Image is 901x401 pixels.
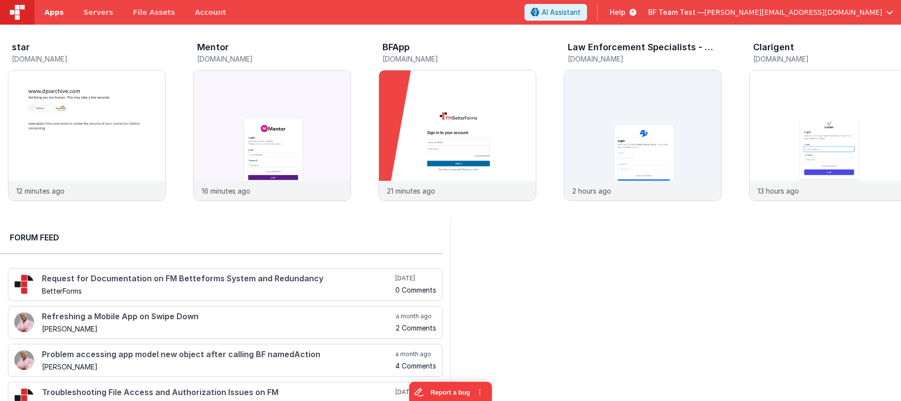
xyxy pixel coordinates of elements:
[133,7,175,17] span: File Assets
[8,344,443,377] a: Problem accessing app model new object after calling BF namedAction [PERSON_NAME] a month ago 4 C...
[197,42,229,52] h3: Mentor
[758,186,799,196] p: 13 hours ago
[704,7,882,17] span: [PERSON_NAME][EMAIL_ADDRESS][DOMAIN_NAME]
[542,7,581,17] span: AI Assistant
[44,7,64,17] span: Apps
[202,186,250,196] p: 16 minutes ago
[8,268,443,301] a: Request for Documentation on FM Betteforms System and Redundancy BetterForms [DATE] 0 Comments
[396,324,436,332] h5: 2 Comments
[10,232,433,243] h2: Forum Feed
[83,7,113,17] span: Servers
[12,42,30,52] h3: star
[648,7,893,17] button: BF Team Test — [PERSON_NAME][EMAIL_ADDRESS][DOMAIN_NAME]
[42,274,393,283] h4: Request for Documentation on FM Betteforms System and Redundancy
[197,55,351,63] h5: [DOMAIN_NAME]
[42,312,394,321] h4: Refreshing a Mobile App on Swipe Down
[753,42,794,52] h3: Clarigent
[8,306,443,339] a: Refreshing a Mobile App on Swipe Down [PERSON_NAME] a month ago 2 Comments
[568,55,722,63] h5: [DOMAIN_NAME]
[12,55,166,63] h5: [DOMAIN_NAME]
[610,7,625,17] span: Help
[568,42,719,52] h3: Law Enforcement Specialists - Agency Portal
[524,4,587,21] button: AI Assistant
[382,55,536,63] h5: [DOMAIN_NAME]
[14,350,34,370] img: 411_2.png
[395,388,436,396] h5: [DATE]
[14,312,34,332] img: 411_2.png
[387,186,435,196] p: 21 minutes ago
[395,274,436,282] h5: [DATE]
[42,388,393,397] h4: Troubleshooting File Access and Authorization Issues on FM
[42,350,393,359] h4: Problem accessing app model new object after calling BF namedAction
[395,286,436,294] h5: 0 Comments
[648,7,704,17] span: BF Team Test —
[14,274,34,294] img: 295_2.png
[396,312,436,320] h5: a month ago
[42,325,394,333] h5: [PERSON_NAME]
[395,362,436,369] h5: 4 Comments
[42,287,393,295] h5: BetterForms
[395,350,436,358] h5: a month ago
[42,363,393,370] h5: [PERSON_NAME]
[382,42,410,52] h3: BFApp
[572,186,611,196] p: 2 hours ago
